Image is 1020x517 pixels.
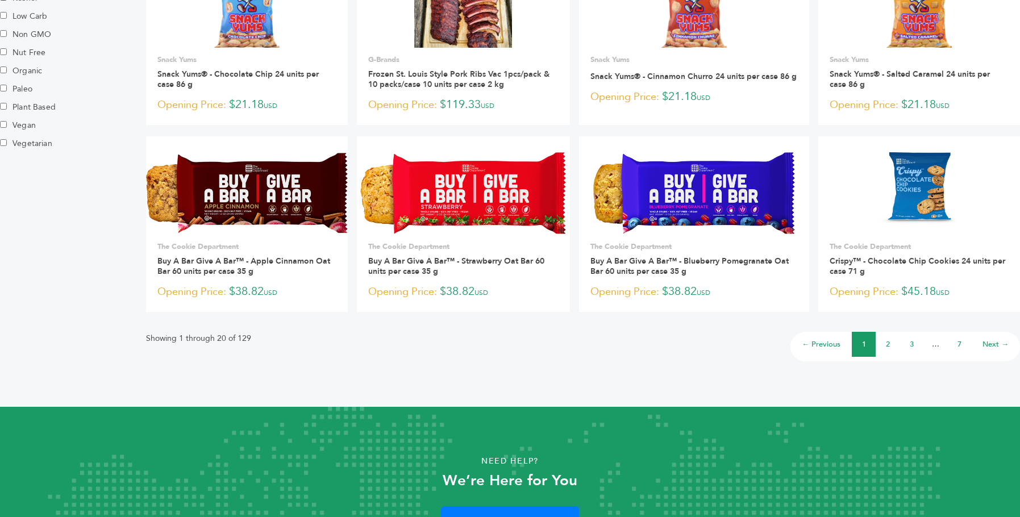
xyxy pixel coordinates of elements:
p: G-Brands [368,55,559,65]
span: Opening Price: [157,97,226,112]
span: USD [936,101,950,110]
span: Opening Price: [157,284,226,299]
span: Opening Price: [590,284,659,299]
p: $45.18 [830,283,1009,301]
p: The Cookie Department [368,241,559,252]
p: $38.82 [590,283,798,301]
p: Snack Yums [590,55,798,65]
span: USD [474,288,488,297]
a: Buy A Bar Give A Bar™ - Strawberry Oat Bar 60 units per case 35 g [368,256,544,277]
p: Need Help? [51,453,969,470]
a: 7 [957,339,961,349]
p: $21.18 [830,97,1009,114]
span: Opening Price: [368,284,437,299]
a: Snack Yums® - Chocolate Chip 24 units per case 86 g [157,69,319,90]
p: $119.33 [368,97,559,114]
span: USD [697,93,710,102]
p: Snack Yums [830,55,1009,65]
li: … [923,332,947,357]
p: $38.82 [368,283,559,301]
p: The Cookie Department [830,241,1009,252]
a: Buy A Bar Give A Bar™ - Apple Cinnamon Oat Bar 60 units per case 35 g [157,256,330,277]
span: USD [936,288,950,297]
strong: We’re Here for You [443,470,577,491]
a: Buy A Bar Give A Bar™ - Blueberry Pomegranate Oat Bar 60 units per case 35 g [590,256,789,277]
p: The Cookie Department [157,241,336,252]
a: Snack Yums® - Cinnamon Churro 24 units per case 86 g [590,71,797,82]
p: $21.18 [590,89,798,106]
p: $38.82 [157,283,336,301]
a: Next → [982,339,1009,349]
span: USD [264,288,277,297]
span: USD [481,101,494,110]
span: Opening Price: [590,89,659,105]
p: The Cookie Department [590,241,798,252]
span: USD [264,101,277,110]
a: Snack Yums® - Salted Caramel 24 units per case 86 g [830,69,990,90]
p: $21.18 [157,97,336,114]
a: ← Previous [802,339,840,349]
a: 2 [886,339,890,349]
span: Opening Price: [830,284,898,299]
span: Opening Price: [368,97,437,112]
a: Frozen St. Louis Style Pork Ribs Vac 1pcs/pack & 10 packs/case 10 units per case 2 kg [368,69,549,90]
img: Buy A Bar Give A Bar™ - Strawberry Oat Bar 60 units per case 35 g [360,152,567,234]
span: Opening Price: [830,97,898,112]
img: Buy A Bar Give A Bar™ - Apple Cinnamon Oat Bar 60 units per case 35 g [146,153,348,234]
a: 1 [862,339,866,349]
span: USD [697,288,710,297]
p: Snack Yums [157,55,336,65]
a: Crispy™ - Chocolate Chip Cookies 24 units per case 71 g [830,256,1005,277]
img: Buy A Bar Give A Bar™ - Blueberry Pomegranate Oat Bar 60 units per case 35 g [593,152,796,234]
a: 3 [910,339,914,349]
p: Showing 1 through 20 of 129 [146,332,251,345]
img: Crispy™ - Chocolate Chip Cookies 24 units per case 71 g [865,152,974,234]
